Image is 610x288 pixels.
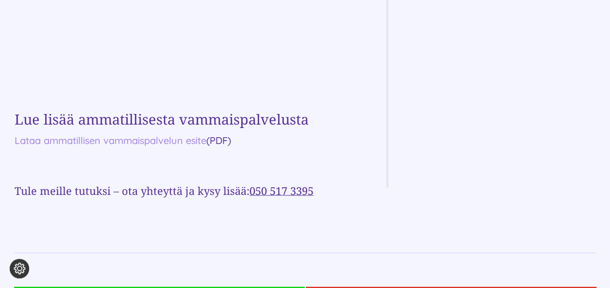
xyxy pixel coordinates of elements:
[15,133,328,147] p: (PDF)
[249,183,313,197] a: 050 517 3395
[15,134,206,146] a: Lataa ammatillisen vammaispalvelun esite
[15,182,328,198] h3: Tule meille tutuksi – ota yhteyttä ja kysy lisää:
[15,110,328,128] h2: Lue lisää ammatillisesta vammaispalvelusta
[10,259,29,278] button: Evästeasetukset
